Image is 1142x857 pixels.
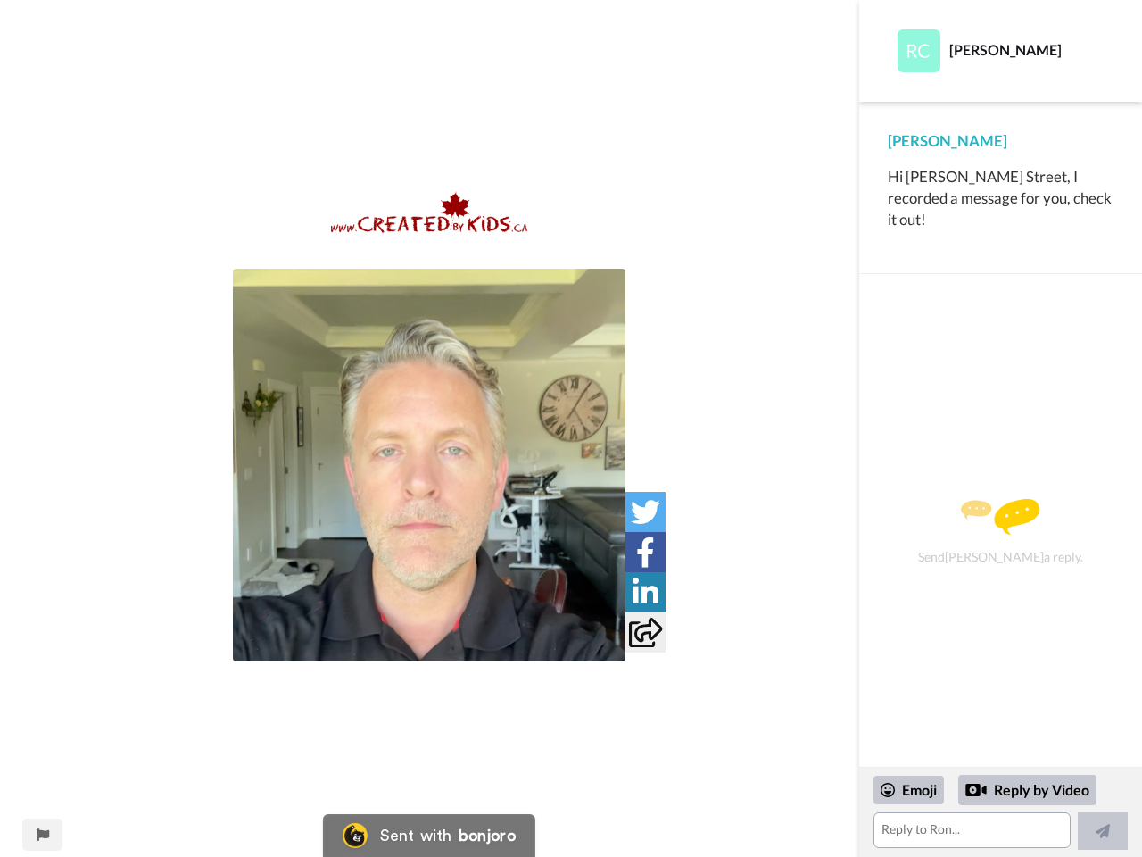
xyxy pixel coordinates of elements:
div: [PERSON_NAME] [888,130,1113,152]
div: Reply by Video [958,775,1096,805]
img: message.svg [961,499,1039,535]
div: Hi [PERSON_NAME] Street, I recorded a message for you, check it out! [888,166,1113,230]
div: Emoji [873,776,944,804]
a: Bonjoro LogoSent withbonjoro [323,814,535,857]
div: Send [PERSON_NAME] a reply. [883,305,1118,758]
div: Sent with [380,828,451,844]
img: Bonjoro Logo [343,823,368,848]
div: [PERSON_NAME] [949,41,1113,58]
div: bonjoro [459,828,516,844]
div: Reply by Video [965,779,987,801]
img: c97ee682-0088-491f-865b-ed4f10ffb1e8 [331,191,527,234]
img: Profile Image [898,29,940,72]
img: 9608f71e-81db-4cd4-baa2-71ffa7e61bad-thumb.jpg [233,269,625,661]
